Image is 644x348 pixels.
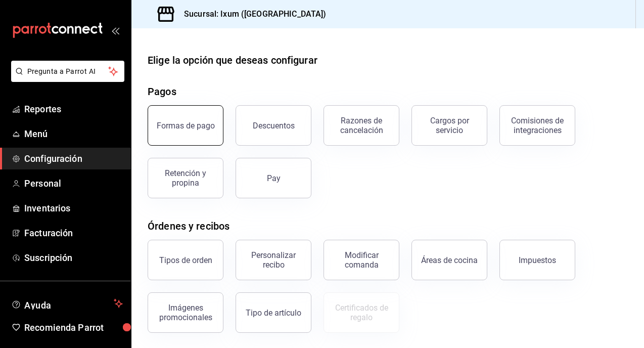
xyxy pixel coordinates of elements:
div: Tipos de orden [159,255,212,265]
span: Ayuda [24,297,110,310]
span: Configuración [24,152,123,165]
div: Órdenes y recibos [148,219,229,234]
button: Cargos por servicio [411,105,487,146]
button: Personalizar recibo [236,240,311,280]
div: Tipo de artículo [246,308,301,318]
div: Áreas de cocina [421,255,478,265]
a: Pregunta a Parrot AI [7,73,124,84]
button: Pregunta a Parrot AI [11,61,124,82]
button: Descuentos [236,105,311,146]
div: Comisiones de integraciones [506,116,569,135]
div: Pagos [148,84,176,99]
button: Tipos de orden [148,240,223,280]
button: Tipo de artículo [236,292,311,333]
button: Formas de pago [148,105,223,146]
span: Facturación [24,226,123,240]
button: Modificar comanda [324,240,399,280]
span: Recomienda Parrot [24,321,123,334]
div: Retención y propina [154,168,217,188]
div: Personalizar recibo [242,250,305,270]
button: Certificados de regalo [324,292,399,333]
div: Impuestos [519,255,556,265]
span: Menú [24,127,123,141]
div: Certificados de regalo [330,303,393,322]
div: Cargos por servicio [418,116,481,135]
div: Elige la opción que deseas configurar [148,53,317,68]
div: Descuentos [253,121,295,130]
span: Suscripción [24,251,123,265]
span: Inventarios [24,201,123,215]
span: Pregunta a Parrot AI [27,66,109,77]
button: Comisiones de integraciones [499,105,575,146]
button: Razones de cancelación [324,105,399,146]
button: Áreas de cocina [411,240,487,280]
div: Modificar comanda [330,250,393,270]
button: Imágenes promocionales [148,292,223,333]
h3: Sucursal: Ixum ([GEOGRAPHIC_DATA]) [176,8,326,20]
button: open_drawer_menu [111,26,119,34]
span: Personal [24,177,123,190]
button: Pay [236,158,311,198]
div: Formas de pago [157,121,215,130]
div: Razones de cancelación [330,116,393,135]
div: Imágenes promocionales [154,303,217,322]
div: Pay [267,173,281,183]
span: Reportes [24,102,123,116]
button: Impuestos [499,240,575,280]
button: Retención y propina [148,158,223,198]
